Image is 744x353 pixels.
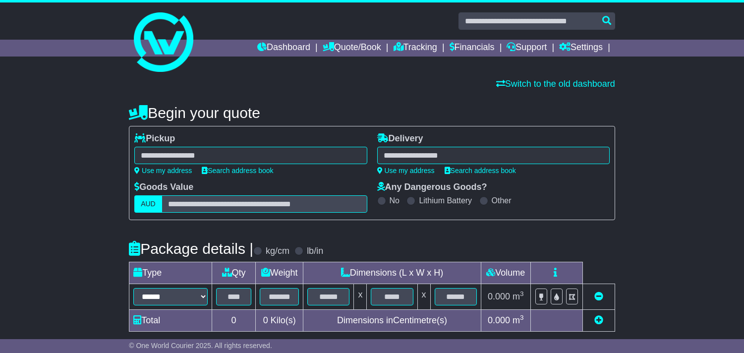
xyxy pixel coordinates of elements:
a: Remove this item [594,292,603,301]
label: Any Dangerous Goods? [377,182,487,193]
a: Use my address [134,167,192,175]
a: Search address book [202,167,273,175]
td: Weight [256,262,303,284]
a: Quote/Book [323,40,381,57]
a: Tracking [394,40,437,57]
label: kg/cm [266,246,289,257]
span: m [513,315,524,325]
a: Support [507,40,547,57]
label: Goods Value [134,182,193,193]
a: Use my address [377,167,435,175]
span: 0 [263,315,268,325]
td: Kilo(s) [256,310,303,332]
td: Type [129,262,212,284]
span: 0.000 [488,292,510,301]
a: Dashboard [257,40,310,57]
a: Settings [559,40,603,57]
span: © One World Courier 2025. All rights reserved. [129,342,272,350]
label: AUD [134,195,162,213]
h4: Begin your quote [129,105,615,121]
td: Dimensions (L x W x H) [303,262,481,284]
span: m [513,292,524,301]
td: Total [129,310,212,332]
td: Dimensions in Centimetre(s) [303,310,481,332]
a: Switch to the old dashboard [496,79,615,89]
label: Other [492,196,512,205]
td: Volume [481,262,530,284]
a: Financials [450,40,495,57]
label: Lithium Battery [419,196,472,205]
td: x [417,284,430,310]
h4: Package details | [129,240,253,257]
td: 0 [212,310,256,332]
sup: 3 [520,290,524,297]
a: Add new item [594,315,603,325]
label: lb/in [307,246,323,257]
td: Qty [212,262,256,284]
label: Delivery [377,133,423,144]
span: 0.000 [488,315,510,325]
label: Pickup [134,133,175,144]
a: Search address book [445,167,516,175]
td: x [354,284,367,310]
sup: 3 [520,314,524,321]
label: No [390,196,400,205]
